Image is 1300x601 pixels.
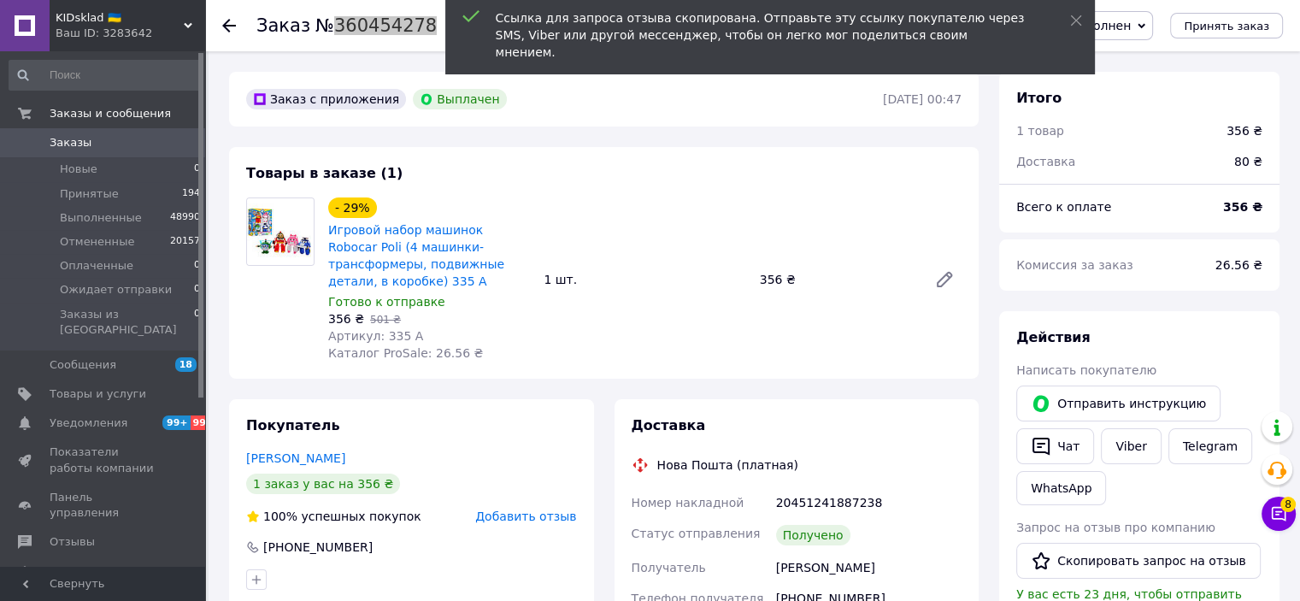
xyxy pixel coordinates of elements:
[60,186,119,202] span: Принятые
[246,508,421,525] div: успешных покупок
[246,474,400,494] div: 1 заказ у вас на 356 ₴
[1016,258,1133,272] span: Комиссия за заказ
[537,268,752,292] div: 1 шт.
[1016,386,1221,421] button: Отправить инструкцию
[1016,200,1111,214] span: Всего к оплате
[1016,521,1215,534] span: Запрос на отзыв про компанию
[1224,143,1273,180] div: 80 ₴
[1016,543,1261,579] button: Скопировать запрос на отзыв
[50,135,91,150] span: Заказы
[1016,428,1094,464] button: Чат
[256,15,310,36] span: Заказ
[328,329,423,343] span: Артикул: 335 A
[50,357,116,373] span: Сообщения
[1168,428,1252,464] a: Telegram
[370,314,401,326] span: 501 ₴
[262,539,374,556] div: [PHONE_NUMBER]
[50,445,158,475] span: Показатели работы компании
[632,417,706,433] span: Доставка
[9,60,202,91] input: Поиск
[194,162,200,177] span: 0
[50,415,127,431] span: Уведомления
[1215,258,1262,272] span: 26.56 ₴
[246,451,345,465] a: [PERSON_NAME]
[1262,497,1296,531] button: Чат с покупателем8
[328,197,377,218] div: - 29%
[632,527,761,540] span: Статус отправления
[632,496,744,510] span: Номер накладной
[60,210,142,226] span: Выполненные
[776,525,850,545] div: Получено
[773,552,965,583] div: [PERSON_NAME]
[1101,428,1161,464] a: Viber
[246,417,339,433] span: Покупатель
[60,234,134,250] span: Отмененные
[246,89,406,109] div: Заказ с приложения
[653,457,803,474] div: Нова Пошта (платная)
[50,534,95,550] span: Отзывы
[50,106,171,121] span: Заказы и сообщения
[773,487,965,518] div: 20451241887238
[1280,497,1296,512] span: 8
[496,9,1027,61] div: Ссылка для запроса отзыва скопирована. Отправьте эту ссылку покупателю через SMS, Viber или друго...
[56,10,184,26] span: KIDsklad 🇺🇦
[60,162,97,177] span: Новые
[475,510,576,523] span: Добавить отзыв
[170,234,200,250] span: 20157
[50,490,158,521] span: Панель управления
[246,165,403,181] span: Товары в заказе (1)
[263,510,297,523] span: 100%
[60,282,172,298] span: Ожидает отправки
[632,561,706,574] span: Получатель
[194,258,200,274] span: 0
[753,268,921,292] div: 356 ₴
[60,307,194,338] span: Заказы из [GEOGRAPHIC_DATA]
[170,210,200,226] span: 48990
[1016,124,1064,138] span: 1 товар
[1016,363,1156,377] span: Написать покупателю
[175,357,197,372] span: 18
[927,262,962,297] a: Редактировать
[1184,20,1269,32] span: Принять заказ
[1016,329,1091,345] span: Действия
[191,415,219,430] span: 99+
[50,386,146,402] span: Товары и услуги
[247,198,314,265] img: Игровой набор машинок Robocar Poli (4 машинки-трансформеры, подвижные детали, в коробке) 335 A
[1223,200,1262,214] b: 356 ₴
[56,26,205,41] div: Ваш ID: 3283642
[328,346,483,360] span: Каталог ProSale: 26.56 ₴
[328,295,445,309] span: Готово к отправке
[1226,122,1262,139] div: 356 ₴
[328,312,364,326] span: 356 ₴
[60,258,133,274] span: Оплаченные
[162,415,191,430] span: 99+
[413,89,506,109] div: Выплачен
[1170,13,1283,38] button: Принять заказ
[315,15,437,36] span: №360454278
[194,282,200,298] span: 0
[1016,471,1106,505] a: WhatsApp
[1068,19,1131,32] span: Выполнен
[50,563,120,579] span: Покупатели
[182,186,200,202] span: 194
[1016,155,1075,168] span: Доставка
[328,223,504,288] a: Игровой набор машинок Robocar Poli (4 машинки-трансформеры, подвижные детали, в коробке) 335 A
[194,307,200,338] span: 0
[222,17,236,34] div: Вернуться назад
